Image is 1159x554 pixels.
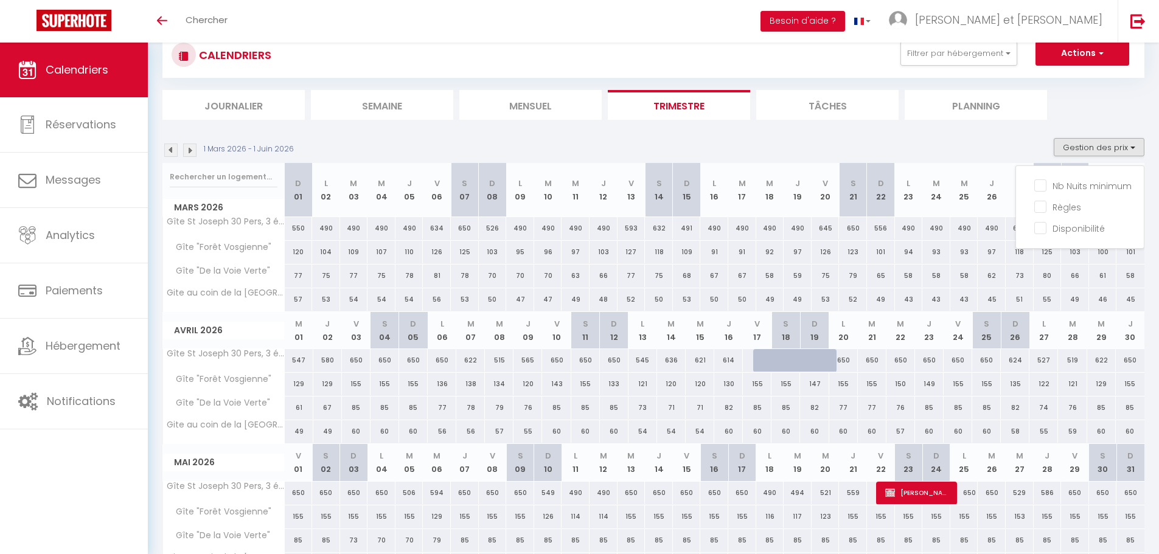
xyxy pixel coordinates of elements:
abbr: M [897,318,904,330]
abbr: S [656,178,662,189]
div: 490 [506,217,534,240]
th: 01 [285,312,313,349]
abbr: L [440,318,444,330]
abbr: D [1012,318,1018,330]
p: 1 Mars 2026 - 1 Juin 2026 [204,144,294,155]
div: 490 [395,217,423,240]
div: 53 [812,288,840,311]
abbr: D [878,178,884,189]
div: 46 [1089,288,1117,311]
div: 545 [628,349,657,372]
div: 53 [312,288,340,311]
div: 80 [1034,265,1062,287]
div: 593 [618,217,646,240]
th: 25 [972,312,1001,349]
span: Gîte "Forêt Vosgienne" [165,373,274,386]
div: 75 [312,265,340,287]
abbr: L [518,178,522,189]
li: Mensuel [459,90,602,120]
th: 27 [1029,312,1058,349]
th: 14 [645,163,673,217]
abbr: M [572,178,579,189]
abbr: S [984,318,989,330]
abbr: J [1128,318,1133,330]
abbr: V [955,318,961,330]
div: 52 [618,288,646,311]
li: Semaine [311,90,453,120]
img: ... [889,11,907,29]
div: 73 [1006,265,1034,287]
div: 650 [342,349,371,372]
div: 65 [867,265,895,287]
abbr: V [823,178,828,189]
div: 97 [562,241,590,263]
abbr: L [907,178,910,189]
div: 527 [1029,349,1058,372]
div: 645 [812,217,840,240]
button: Filtrer par hébergement [900,41,1017,66]
div: 92 [756,241,784,263]
div: 650 [944,349,972,372]
div: 101 [1116,241,1144,263]
abbr: M [295,318,302,330]
div: 650 [1006,217,1034,240]
div: 118 [1006,241,1034,263]
th: 24 [944,312,972,349]
abbr: J [989,178,994,189]
div: 93 [922,241,950,263]
div: 490 [728,217,756,240]
abbr: V [434,178,440,189]
span: Calendriers [46,62,108,77]
div: 58 [895,265,923,287]
abbr: M [667,318,675,330]
div: 54 [367,288,395,311]
div: 622 [456,349,485,372]
div: 490 [534,217,562,240]
th: 31 [1116,163,1144,217]
abbr: S [583,318,588,330]
div: 490 [700,217,728,240]
abbr: S [462,178,467,189]
div: 634 [423,217,451,240]
th: 22 [867,163,895,217]
div: 94 [895,241,923,263]
img: Super Booking [37,10,111,31]
abbr: J [325,318,330,330]
abbr: V [628,178,634,189]
div: 81 [423,265,451,287]
th: 16 [714,312,743,349]
th: 27 [1006,163,1034,217]
th: 12 [600,312,628,349]
div: 96 [534,241,562,263]
div: 490 [950,217,978,240]
abbr: L [712,178,716,189]
th: 12 [590,163,618,217]
div: 123 [839,241,867,263]
abbr: M [496,318,503,330]
th: 08 [485,312,513,349]
div: 129 [285,373,313,395]
abbr: J [407,178,412,189]
div: 47 [534,288,562,311]
abbr: M [545,178,552,189]
th: 02 [312,163,340,217]
div: 526 [479,217,507,240]
th: 22 [886,312,915,349]
div: 58 [1116,265,1144,287]
div: 49 [756,288,784,311]
th: 24 [922,163,950,217]
div: 70 [479,265,507,287]
th: 13 [618,163,646,217]
div: 490 [895,217,923,240]
div: 70 [506,265,534,287]
div: 650 [371,349,399,372]
span: Gîte "De la Voie Verte" [165,265,273,278]
div: 75 [645,265,673,287]
div: 91 [728,241,756,263]
div: 51 [1006,288,1034,311]
abbr: S [783,318,788,330]
img: logout [1130,13,1146,29]
th: 13 [628,312,657,349]
div: 63 [562,265,590,287]
th: 15 [686,312,714,349]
